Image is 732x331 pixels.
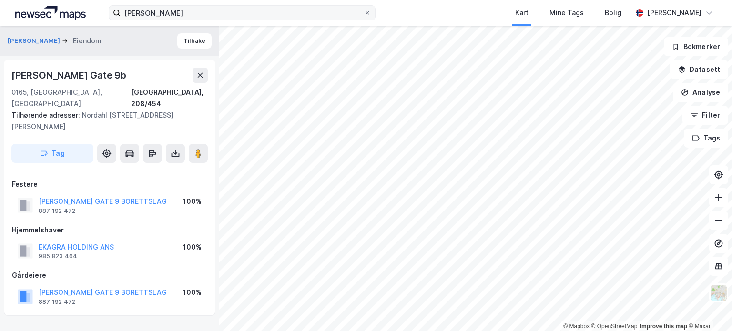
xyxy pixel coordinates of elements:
div: [PERSON_NAME] Gate 9b [11,68,128,83]
div: Bolig [605,7,621,19]
button: Analyse [673,83,728,102]
div: 100% [183,287,202,298]
div: 0165, [GEOGRAPHIC_DATA], [GEOGRAPHIC_DATA] [11,87,131,110]
div: Eiendom [73,35,102,47]
div: Nordahl [STREET_ADDRESS][PERSON_NAME] [11,110,200,132]
button: [PERSON_NAME] [8,36,62,46]
a: OpenStreetMap [591,323,638,330]
iframe: Chat Widget [684,285,732,331]
div: 985 823 464 [39,252,77,260]
button: Filter [682,106,728,125]
div: Mine Tags [549,7,584,19]
div: 100% [183,196,202,207]
button: Tags [684,129,728,148]
input: Søk på adresse, matrikkel, gårdeiere, leietakere eller personer [121,6,364,20]
a: Mapbox [563,323,590,330]
a: Improve this map [640,323,687,330]
div: 887 192 472 [39,298,75,306]
div: 887 192 472 [39,207,75,215]
span: Tilhørende adresser: [11,111,82,119]
div: Hjemmelshaver [12,224,207,236]
div: [GEOGRAPHIC_DATA], 208/454 [131,87,208,110]
button: Bokmerker [664,37,728,56]
button: Tilbake [177,33,212,49]
img: Z [710,284,728,302]
div: Kontrollprogram for chat [684,285,732,331]
img: logo.a4113a55bc3d86da70a041830d287a7e.svg [15,6,86,20]
div: Gårdeiere [12,270,207,281]
div: 100% [183,241,202,253]
button: Datasett [670,60,728,79]
div: [PERSON_NAME] [647,7,701,19]
div: Kart [515,7,529,19]
div: Festere [12,179,207,190]
button: Tag [11,144,93,163]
